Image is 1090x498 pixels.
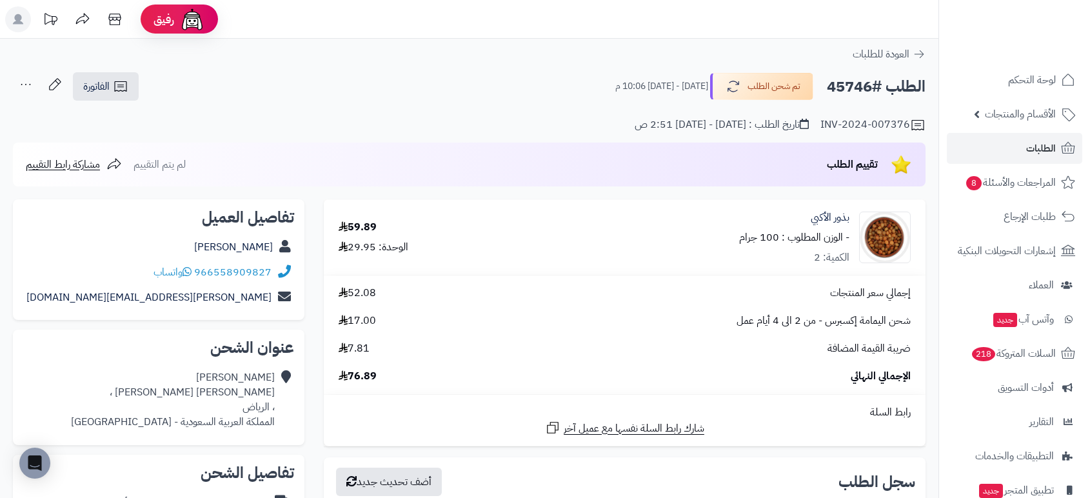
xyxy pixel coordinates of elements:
div: [PERSON_NAME] [PERSON_NAME] [PERSON_NAME] ، ، الرياض المملكة العربية السعودية - [GEOGRAPHIC_DATA] [71,370,275,429]
span: جديد [993,313,1017,327]
span: إشعارات التحويلات البنكية [958,242,1056,260]
span: إجمالي سعر المنتجات [830,286,911,301]
a: الطلبات [947,133,1082,164]
a: إشعارات التحويلات البنكية [947,235,1082,266]
span: تقييم الطلب [827,157,878,172]
h2: تفاصيل العميل [23,210,294,225]
a: [PERSON_NAME] [194,239,273,255]
span: وآتس آب [992,310,1054,328]
img: ai-face.png [179,6,205,32]
span: 52.08 [339,286,376,301]
a: تحديثات المنصة [34,6,66,35]
span: شارك رابط السلة نفسها مع عميل آخر [564,421,704,436]
a: السلات المتروكة218 [947,338,1082,369]
span: الإجمالي النهائي [851,369,911,384]
a: شارك رابط السلة نفسها مع عميل آخر [545,420,704,436]
span: أدوات التسويق [998,379,1054,397]
a: طلبات الإرجاع [947,201,1082,232]
a: التقارير [947,406,1082,437]
span: التطبيقات والخدمات [975,447,1054,465]
a: واتساب [154,264,192,280]
span: الأقسام والمنتجات [985,105,1056,123]
span: جديد [979,484,1003,498]
h2: تفاصيل الشحن [23,465,294,481]
button: أضف تحديث جديد [336,468,442,496]
span: العملاء [1029,276,1054,294]
span: 8 [966,175,982,190]
span: ضريبة القيمة المضافة [827,341,911,356]
span: لوحة التحكم [1008,71,1056,89]
a: المراجعات والأسئلة8 [947,167,1082,198]
button: تم شحن الطلب [710,73,813,100]
span: 76.89 [339,369,377,384]
h3: سجل الطلب [838,474,915,490]
span: رفيق [154,12,174,27]
small: [DATE] - [DATE] 10:06 م [615,80,708,93]
a: وآتس آبجديد [947,304,1082,335]
div: رابط السلة [329,405,920,420]
a: العودة للطلبات [853,46,926,62]
a: 966558909827 [194,264,272,280]
span: مشاركة رابط التقييم [26,157,100,172]
span: لم يتم التقييم [134,157,186,172]
div: الكمية: 2 [814,250,849,265]
h2: الطلب #45746 [827,74,926,100]
span: التقارير [1029,413,1054,431]
span: الطلبات [1026,139,1056,157]
div: INV-2024-007376 [820,117,926,133]
span: العودة للطلبات [853,46,909,62]
a: [PERSON_NAME][EMAIL_ADDRESS][DOMAIN_NAME] [26,290,272,305]
a: الفاتورة [73,72,139,101]
a: العملاء [947,270,1082,301]
a: مشاركة رابط التقييم [26,157,122,172]
div: Open Intercom Messenger [19,448,50,479]
span: الفاتورة [83,79,110,94]
span: 17.00 [339,314,376,328]
a: لوحة التحكم [947,65,1082,95]
small: - الوزن المطلوب : 100 جرام [739,230,849,245]
div: الوحدة: 29.95 [339,240,408,255]
span: طلبات الإرجاع [1004,208,1056,226]
div: تاريخ الطلب : [DATE] - [DATE] 2:51 ص [635,117,809,132]
a: أدوات التسويق [947,372,1082,403]
span: 7.81 [339,341,370,356]
a: التطبيقات والخدمات [947,441,1082,472]
span: 218 [971,346,996,361]
span: شحن اليمامة إكسبرس - من 2 الى 4 أيام عمل [737,314,911,328]
img: 1678049915-Akpi%20Seeds-90x90.jpg [860,212,910,263]
img: logo-2.png [1002,25,1078,52]
span: السلات المتروكة [971,344,1056,363]
span: المراجعات والأسئلة [965,174,1056,192]
a: بذور الأكبي [811,210,849,225]
div: 59.89 [339,220,377,235]
h2: عنوان الشحن [23,340,294,355]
